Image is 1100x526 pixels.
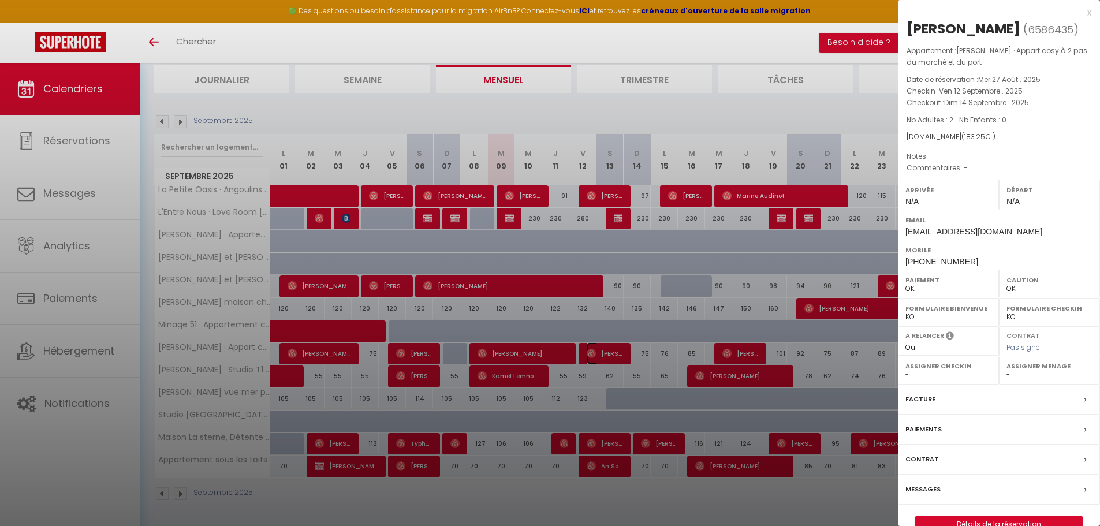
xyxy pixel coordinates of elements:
[907,132,1091,143] div: [DOMAIN_NAME]
[907,20,1020,38] div: [PERSON_NAME]
[905,303,991,314] label: Formulaire Bienvenue
[905,227,1042,236] span: [EMAIL_ADDRESS][DOMAIN_NAME]
[939,86,1023,96] span: Ven 12 Septembre . 2025
[1006,342,1040,352] span: Pas signé
[1006,360,1092,372] label: Assigner Menage
[905,360,991,372] label: Assigner Checkin
[905,331,944,341] label: A relancer
[905,214,1092,226] label: Email
[905,483,941,495] label: Messages
[905,393,935,405] label: Facture
[907,151,1091,162] p: Notes :
[964,163,968,173] span: -
[907,45,1091,68] p: Appartement :
[978,74,1041,84] span: Mer 27 Août . 2025
[959,115,1006,125] span: Nb Enfants : 0
[907,97,1091,109] p: Checkout :
[1006,331,1040,338] label: Contrat
[905,423,942,435] label: Paiements
[898,6,1091,20] div: x
[907,46,1087,67] span: [PERSON_NAME] · Appart cosy à 2 pas du marché et du port
[905,257,978,266] span: [PHONE_NUMBER]
[964,132,985,141] span: 183.25
[907,85,1091,97] p: Checkin :
[907,162,1091,174] p: Commentaires :
[1028,23,1073,37] span: 6586435
[907,74,1091,85] p: Date de réservation :
[1006,184,1092,196] label: Départ
[1006,274,1092,286] label: Caution
[944,98,1029,107] span: Dim 14 Septembre . 2025
[961,132,995,141] span: ( € )
[946,331,954,344] i: Sélectionner OUI si vous souhaiter envoyer les séquences de messages post-checkout
[905,274,991,286] label: Paiement
[905,453,939,465] label: Contrat
[930,151,934,161] span: -
[905,184,991,196] label: Arrivée
[905,244,1092,256] label: Mobile
[907,115,1006,125] span: Nb Adultes : 2 -
[1023,21,1079,38] span: ( )
[905,197,919,206] span: N/A
[1006,197,1020,206] span: N/A
[1006,303,1092,314] label: Formulaire Checkin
